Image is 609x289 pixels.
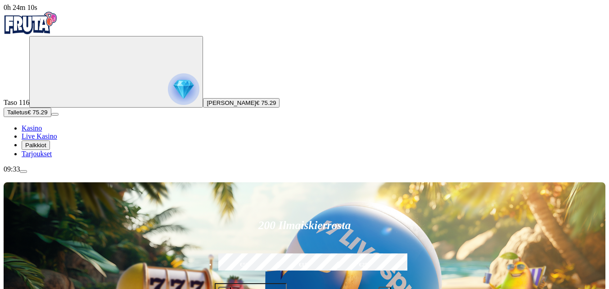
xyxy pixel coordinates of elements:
[7,109,27,116] span: Talletus
[216,252,273,278] label: €50
[336,252,393,278] label: €250
[25,142,46,149] span: Palkkiot
[20,170,27,173] button: menu
[4,108,51,117] button: Talletusplus icon€ 75.29
[22,140,50,150] button: Palkkiot
[4,12,58,34] img: Fruta
[27,109,47,116] span: € 75.29
[203,98,280,108] button: [PERSON_NAME]€ 75.29
[29,36,203,108] button: reward progress
[276,252,333,278] label: €150
[22,132,57,140] a: Live Kasino
[4,12,605,158] nav: Primary
[168,73,199,105] img: reward progress
[4,124,605,158] nav: Main menu
[256,99,276,106] span: € 75.29
[51,113,59,116] button: menu
[4,28,58,36] a: Fruta
[4,165,20,173] span: 09:33
[207,99,256,106] span: [PERSON_NAME]
[4,99,29,106] span: Taso 116
[4,4,37,11] span: user session time
[22,124,42,132] a: Kasino
[22,150,52,158] a: Tarjoukset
